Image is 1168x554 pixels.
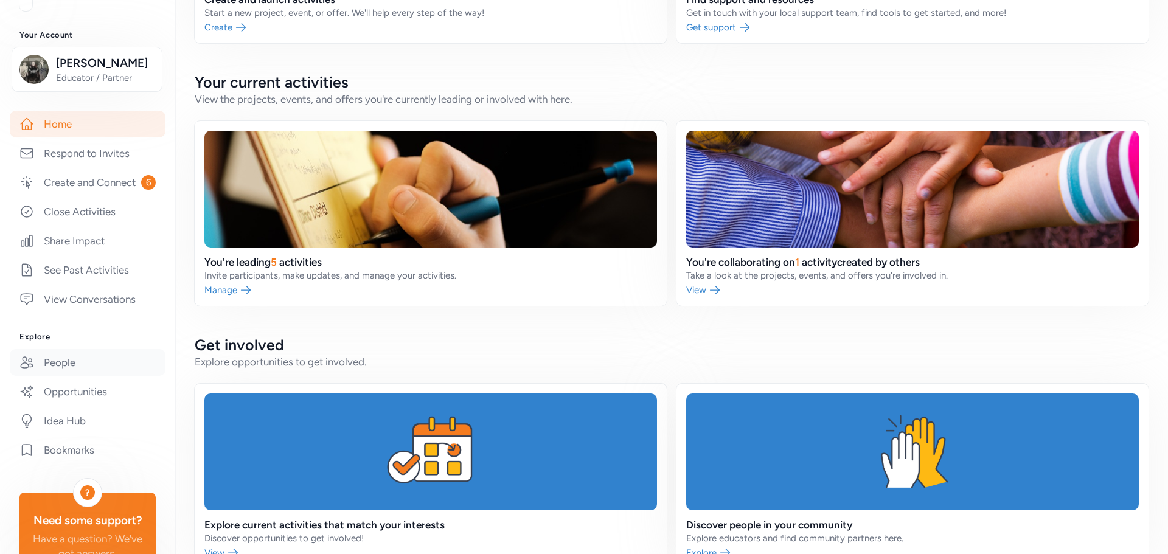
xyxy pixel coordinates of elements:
a: Home [10,111,165,137]
h3: Your Account [19,30,156,40]
a: Opportunities [10,378,165,405]
div: Explore opportunities to get involved. [195,355,1149,369]
a: Respond to Invites [10,140,165,167]
a: People [10,349,165,376]
span: Educator / Partner [56,72,155,84]
span: [PERSON_NAME] [56,55,155,72]
button: [PERSON_NAME]Educator / Partner [12,47,162,92]
div: ? [80,485,95,500]
a: Create and Connect6 [10,169,165,196]
a: View Conversations [10,286,165,313]
h2: Your current activities [195,72,1149,92]
h3: Explore [19,332,156,342]
a: Bookmarks [10,437,165,463]
div: Need some support? [29,512,146,529]
a: Idea Hub [10,407,165,434]
span: 6 [141,175,156,190]
a: See Past Activities [10,257,165,283]
a: Close Activities [10,198,165,225]
h2: Get involved [195,335,1149,355]
a: Share Impact [10,227,165,254]
div: View the projects, events, and offers you're currently leading or involved with here. [195,92,1149,106]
